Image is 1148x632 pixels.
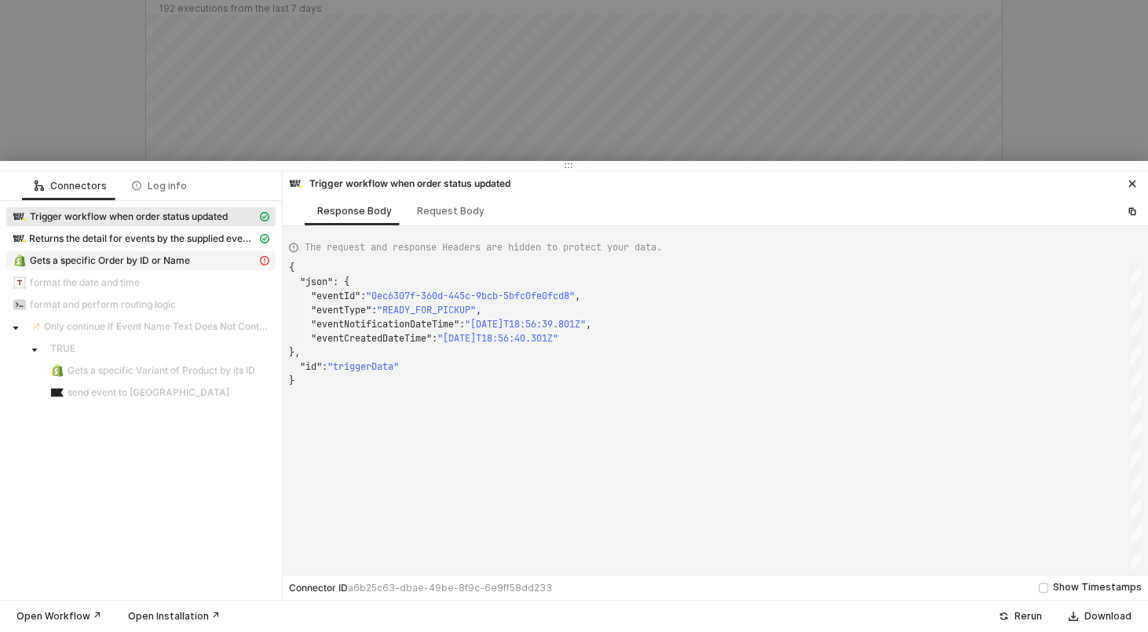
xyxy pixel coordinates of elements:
[311,318,459,331] span: "eventNotificationDateTime"
[437,332,558,345] span: "[DATE]T18:56:40.301Z"
[289,346,300,359] span: },
[260,256,269,265] span: icon-exclamation
[44,383,276,402] span: send event to klaviyo
[260,212,269,221] span: icon-cards
[35,180,107,192] div: Connectors
[13,298,26,311] img: integration-icon
[289,374,294,387] span: }
[311,332,432,345] span: "eventCreatedDateTime"
[989,607,1052,626] button: Rerun
[13,276,26,289] img: integration-icon
[300,276,333,288] span: "json"
[432,332,437,345] span: :
[311,290,360,302] span: "eventId"
[333,276,349,288] span: : {
[289,261,290,275] textarea: Editor content;Press Alt+F1 for Accessibility Options.
[999,612,1008,621] span: icon-success-page
[476,304,481,316] span: ,
[6,295,276,314] span: format and perform routing logic
[371,304,377,316] span: :
[260,234,269,243] span: icon-cards
[25,317,276,336] span: Only continue if Event Name Text Does Not Contain - Case Insensitive Unknown
[564,161,573,170] span: icon-drag-indicator
[30,276,140,289] span: format the date and time
[30,254,190,267] span: Gets a specific Order by ID or Name
[289,177,510,191] div: Trigger workflow when order status updated
[44,361,276,380] span: Gets a specific Variant of Product by its ID
[377,304,476,316] span: "READY_FOR_PICKUP"
[50,342,75,355] span: TRUE
[32,320,40,333] img: integration-icon
[360,290,366,302] span: :
[465,318,586,331] span: "[DATE]T18:56:39.801Z"
[1015,610,1042,623] div: Rerun
[12,324,20,332] span: caret-down
[348,582,552,594] span: a6b25c63-dbae-49be-8f9c-6e9ff58dd233
[327,360,399,373] span: "triggerData"
[317,205,392,217] div: Response Body
[290,177,302,190] img: integration-icon
[30,298,176,311] span: format and perform routing logic
[1053,580,1142,595] div: Show Timestamps
[1128,206,1137,216] span: icon-copy-paste
[1058,607,1142,626] button: Download
[13,232,26,245] img: integration-icon
[31,346,38,354] span: caret-down
[575,290,580,302] span: ,
[13,210,26,223] img: integration-icon
[6,607,112,626] button: Open Workflow ↗
[29,232,257,245] span: Returns the detail for events by the supplied eventIds.
[6,273,276,292] span: format the date and time
[128,610,220,623] div: Open Installation ↗
[1128,179,1137,188] span: icon-close
[300,360,322,373] span: "id"
[289,261,294,274] span: {
[417,205,484,217] div: Request Body
[44,320,269,333] span: Only continue if Event Name Text Does Not Contain - Case Insensitive Unknown
[289,582,552,594] div: Connector ID
[459,318,465,331] span: :
[1069,612,1078,621] span: icon-download
[132,180,187,192] div: Log info
[68,364,255,377] span: Gets a specific Variant of Product by its ID
[366,290,575,302] span: "0ec6307f-360d-445c-9bcb-5bfc0fe0fcd8"
[1084,610,1132,623] div: Download
[322,360,327,373] span: :
[6,251,276,270] span: Gets a specific Order by ID or Name
[16,610,101,623] div: Open Workflow ↗
[305,240,662,254] span: The request and response Headers are hidden to protect your data.
[118,607,230,626] button: Open Installation ↗
[35,181,44,191] span: icon-logic
[6,229,276,248] span: Returns the detail for events by the supplied eventIds.
[68,386,229,399] span: send event to [GEOGRAPHIC_DATA]
[51,386,64,399] img: integration-icon
[586,318,591,331] span: ,
[311,304,371,316] span: "eventType"
[6,207,276,226] span: Trigger workflow when order status updated
[13,254,26,267] img: integration-icon
[51,364,64,377] img: integration-icon
[44,339,276,358] span: TRUE
[30,210,228,223] span: Trigger workflow when order status updated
